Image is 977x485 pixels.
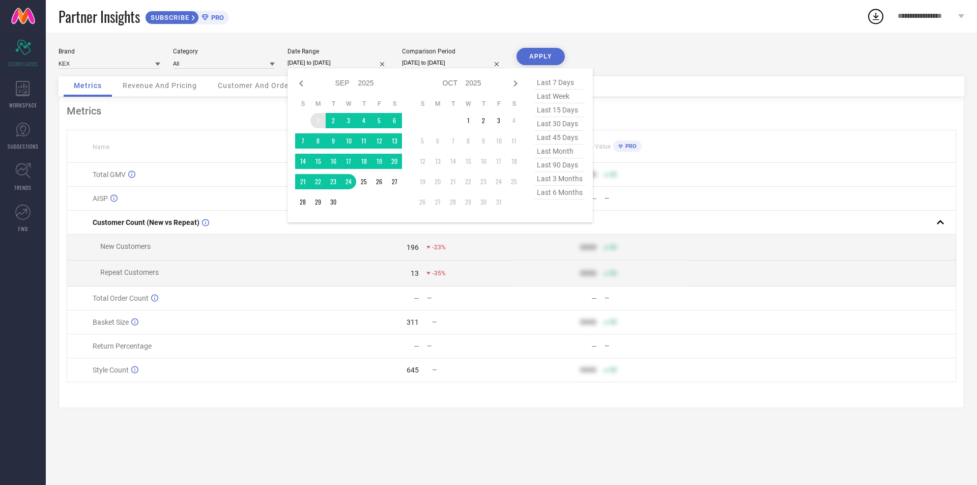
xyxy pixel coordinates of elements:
td: Wed Sep 03 2025 [341,113,356,128]
div: — [427,295,511,302]
span: -35% [432,270,446,277]
span: 50 [610,319,617,326]
span: AISP [93,194,108,203]
th: Sunday [415,100,430,108]
div: — [591,194,597,203]
th: Sunday [295,100,310,108]
td: Thu Oct 02 2025 [476,113,491,128]
td: Fri Sep 05 2025 [371,113,387,128]
td: Tue Sep 16 2025 [326,154,341,169]
td: Sun Sep 14 2025 [295,154,310,169]
span: 50 [610,244,617,251]
th: Tuesday [326,100,341,108]
td: Wed Oct 08 2025 [461,133,476,149]
td: Mon Oct 06 2025 [430,133,445,149]
div: 9999 [580,269,596,277]
td: Wed Oct 01 2025 [461,113,476,128]
span: SUBSCRIBE [146,14,192,21]
span: last 7 days [534,76,585,90]
td: Mon Sep 08 2025 [310,133,326,149]
input: Select comparison period [402,58,504,68]
span: — [432,366,437,374]
th: Saturday [387,100,402,108]
span: Customer And Orders [218,81,296,90]
td: Fri Oct 03 2025 [491,113,506,128]
span: Metrics [74,81,102,90]
div: Comparison Period [402,48,504,55]
button: APPLY [516,48,565,65]
span: last 6 months [534,186,585,199]
td: Sun Sep 28 2025 [295,194,310,210]
th: Friday [491,100,506,108]
div: Category [173,48,275,55]
span: -23% [432,244,446,251]
div: — [605,295,688,302]
td: Mon Sep 01 2025 [310,113,326,128]
td: Mon Sep 22 2025 [310,174,326,189]
td: Wed Oct 22 2025 [461,174,476,189]
span: 50 [610,171,617,178]
div: 196 [407,243,419,251]
td: Thu Oct 23 2025 [476,174,491,189]
span: — [432,319,437,326]
td: Thu Oct 30 2025 [476,194,491,210]
div: 13 [411,269,419,277]
div: Date Range [288,48,389,55]
th: Wednesday [461,100,476,108]
span: Partner Insights [59,6,140,27]
th: Tuesday [445,100,461,108]
div: — [605,343,688,350]
div: 9999 [580,366,596,374]
td: Wed Sep 24 2025 [341,174,356,189]
th: Thursday [476,100,491,108]
td: Sun Sep 07 2025 [295,133,310,149]
td: Tue Oct 28 2025 [445,194,461,210]
td: Tue Oct 21 2025 [445,174,461,189]
div: 645 [407,366,419,374]
span: PRO [209,14,224,21]
td: Mon Oct 27 2025 [430,194,445,210]
div: — [605,195,688,202]
div: Metrics [67,105,956,117]
div: Open download list [867,7,885,25]
span: last 3 months [534,172,585,186]
td: Sat Oct 11 2025 [506,133,522,149]
td: Mon Sep 29 2025 [310,194,326,210]
td: Sat Oct 18 2025 [506,154,522,169]
span: PRO [623,143,637,150]
td: Thu Sep 25 2025 [356,174,371,189]
td: Thu Oct 09 2025 [476,133,491,149]
span: Total GMV [93,170,126,179]
td: Thu Sep 11 2025 [356,133,371,149]
span: last 45 days [534,131,585,145]
td: Sun Oct 26 2025 [415,194,430,210]
td: Mon Oct 13 2025 [430,154,445,169]
td: Sun Oct 12 2025 [415,154,430,169]
td: Wed Oct 29 2025 [461,194,476,210]
td: Sat Oct 25 2025 [506,174,522,189]
div: — [414,294,419,302]
td: Wed Oct 15 2025 [461,154,476,169]
div: — [427,343,511,350]
td: Sun Oct 19 2025 [415,174,430,189]
div: — [591,342,597,350]
span: SUGGESTIONS [8,142,39,150]
span: 50 [610,366,617,374]
span: last 15 days [534,103,585,117]
span: last 90 days [534,158,585,172]
td: Sun Sep 21 2025 [295,174,310,189]
span: Return Percentage [93,342,152,350]
span: FWD [18,225,28,233]
td: Fri Oct 17 2025 [491,154,506,169]
td: Thu Sep 04 2025 [356,113,371,128]
td: Sat Sep 06 2025 [387,113,402,128]
td: Fri Oct 24 2025 [491,174,506,189]
td: Tue Oct 07 2025 [445,133,461,149]
td: Tue Sep 23 2025 [326,174,341,189]
span: Name [93,144,109,151]
span: Repeat Customers [100,268,159,276]
span: Basket Size [93,318,129,326]
td: Tue Sep 30 2025 [326,194,341,210]
div: — [414,342,419,350]
span: 50 [610,270,617,277]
